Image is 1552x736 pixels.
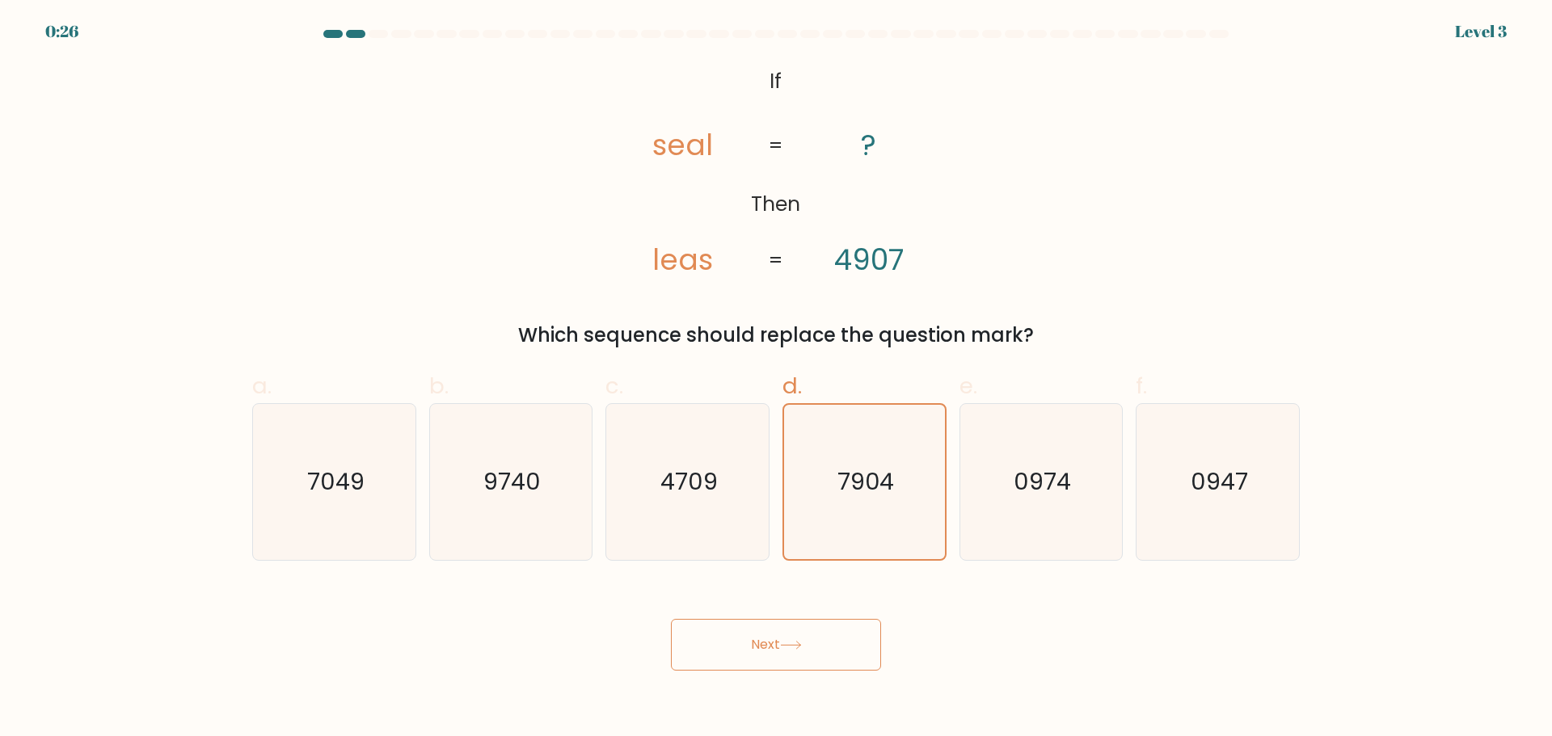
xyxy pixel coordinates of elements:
[862,126,877,166] tspan: ?
[262,321,1290,350] div: Which sequence should replace the question mark?
[45,19,78,44] div: 0:26
[652,126,713,166] tspan: seal
[770,67,782,95] tspan: If
[834,240,904,280] tspan: 4907
[307,465,365,498] text: 7049
[752,191,801,219] tspan: Then
[1014,465,1071,498] text: 0974
[769,132,783,160] tspan: =
[483,465,541,498] text: 9740
[252,370,272,402] span: a.
[837,465,894,498] text: 7904
[652,240,713,280] tspan: leas
[1191,465,1248,498] text: 0947
[1455,19,1507,44] div: Level 3
[959,370,977,402] span: e.
[660,465,718,498] text: 4709
[429,370,449,402] span: b.
[605,370,623,402] span: c.
[769,246,783,275] tspan: =
[782,370,802,402] span: d.
[597,61,955,282] svg: @import url('[URL][DOMAIN_NAME]);
[1136,370,1147,402] span: f.
[671,619,881,671] button: Next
